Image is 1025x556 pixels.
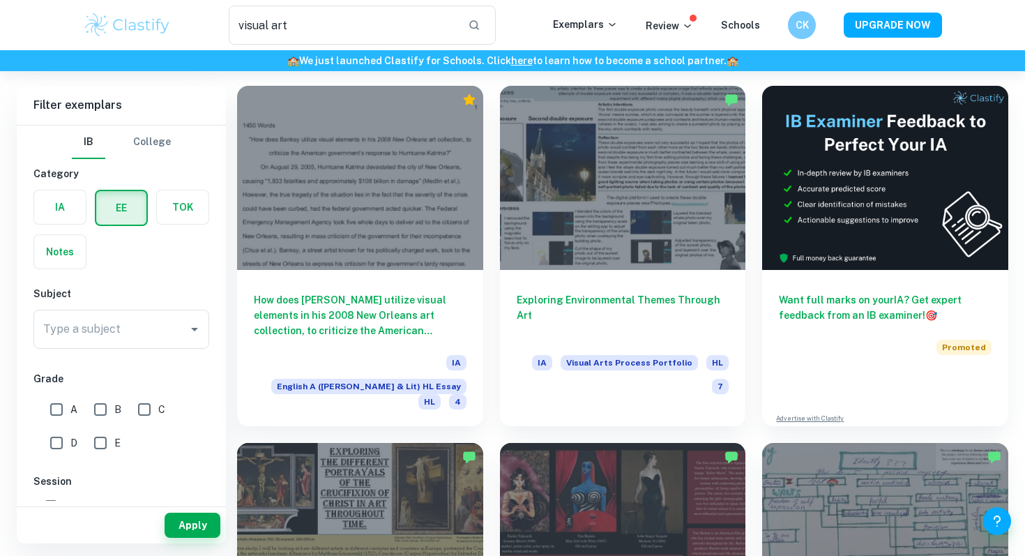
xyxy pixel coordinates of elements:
span: D [70,435,77,451]
h6: Session [33,474,209,489]
span: 🏫 [287,55,299,66]
a: How does [PERSON_NAME] utilize visual elements in his 2008 New Orleans art collection, to critici... [237,86,483,426]
span: A [70,402,77,417]
button: College [133,126,171,159]
span: HL [418,394,441,410]
img: Marked [724,93,738,107]
h6: Grade [33,371,209,386]
p: Exemplars [553,17,618,32]
div: Premium [462,93,476,107]
div: Filter type choice [72,126,171,159]
img: Marked [724,450,738,464]
span: IA [446,355,466,370]
button: Open [185,320,204,339]
a: Want full marks on yourIA? Get expert feedback from an IB examiner!PromotedAdvertise with Clastify [762,86,1008,426]
h6: How does [PERSON_NAME] utilize visual elements in his 2008 New Orleans art collection, to critici... [254,292,466,338]
span: 7 [712,379,729,394]
h6: Subject [33,286,209,301]
img: Marked [462,450,476,464]
h6: Want full marks on your IA ? Get expert feedback from an IB examiner! [779,292,992,323]
img: Clastify logo [83,11,172,39]
button: Notes [34,235,86,269]
button: IB [72,126,105,159]
span: HL [706,355,729,370]
img: Marked [987,450,1001,464]
button: Help and Feedback [983,507,1011,535]
img: Thumbnail [762,86,1008,270]
span: Visual Arts Process Portfolio [561,355,698,370]
button: CK [788,11,816,39]
a: Advertise with Clastify [776,414,844,423]
h6: We just launched Clastify for Schools. Click to learn how to become a school partner. [3,53,1022,68]
h6: Category [33,166,209,181]
span: 4 [449,394,466,410]
button: UPGRADE NOW [844,13,942,38]
a: here [511,55,533,66]
button: TOK [157,190,208,224]
span: English A ([PERSON_NAME] & Lit) HL Essay [271,379,466,394]
h6: Exploring Environmental Themes Through Art [517,292,729,338]
a: Exploring Environmental Themes Through ArtIAVisual Arts Process PortfolioHL7 [500,86,746,426]
span: 🏫 [727,55,738,66]
span: C [158,402,165,417]
h6: CK [794,17,810,33]
button: EE [96,191,146,225]
p: Review [646,18,693,33]
span: Promoted [936,340,992,355]
button: IA [34,190,86,224]
h6: Filter exemplars [17,86,226,125]
span: IA [532,355,552,370]
span: 🎯 [925,310,937,321]
span: B [114,402,121,417]
span: [DATE] [65,499,97,514]
span: E [114,435,121,451]
input: Search for any exemplars... [229,6,457,45]
button: Apply [165,513,220,538]
a: Schools [721,20,760,31]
